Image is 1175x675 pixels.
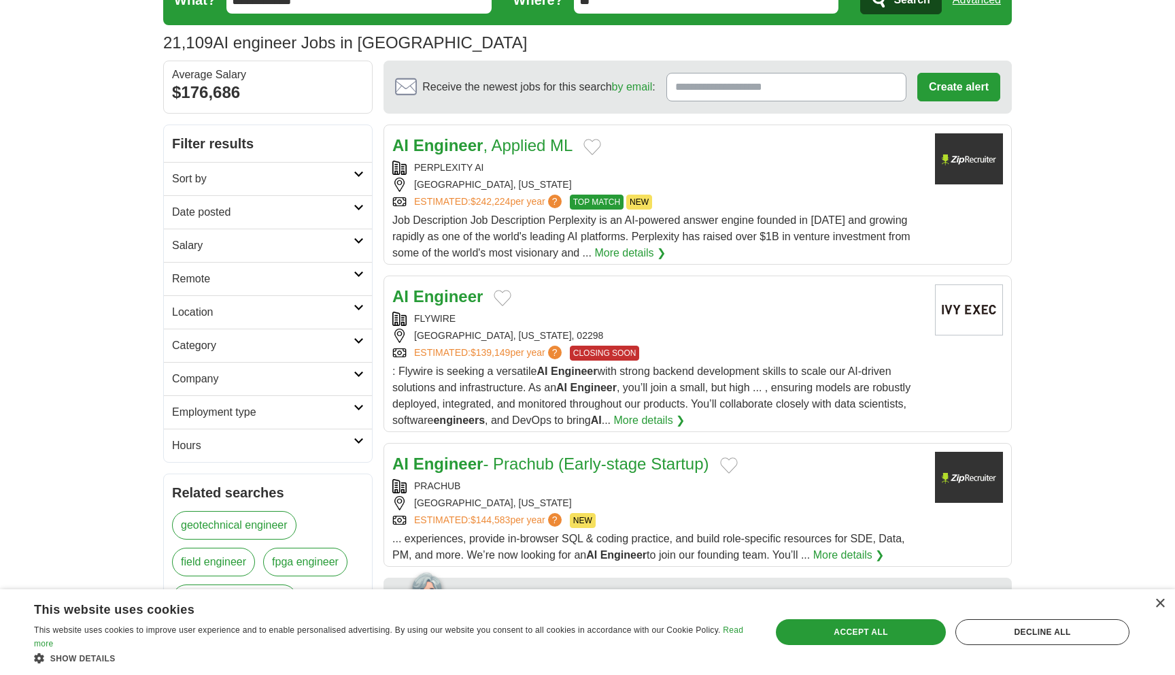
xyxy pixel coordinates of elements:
strong: AI [392,136,409,154]
span: This website uses cookies to improve user experience and to enable personalised advertising. By u... [34,625,721,635]
a: More details ❯ [594,245,666,261]
strong: Engineer [413,455,483,473]
h2: Hours [172,438,354,454]
a: Sort by [164,162,372,195]
a: Hours [164,429,372,462]
button: Create alert [917,73,1000,101]
h2: Filter results [164,125,372,162]
strong: Engineer [600,549,647,561]
a: field engineer [172,548,255,576]
span: Show details [50,654,116,663]
span: CLOSING SOON [570,346,640,361]
a: Location [164,295,372,329]
a: Remote [164,262,372,295]
a: maintenance engineer [172,585,297,613]
a: Category [164,329,372,362]
h1: AI engineer Jobs in [GEOGRAPHIC_DATA] [163,33,527,52]
strong: Engineer [551,365,597,377]
h2: Company [172,371,354,387]
strong: Engineer [570,382,616,393]
div: PRACHUB [392,479,924,493]
span: TOP MATCH [570,195,624,210]
span: ? [548,346,562,359]
a: AI Engineer, Applied ML [392,136,573,154]
strong: AI [556,382,567,393]
a: AI Engineer- Prachub (Early-stage Startup) [392,455,709,473]
strong: AI [591,414,602,426]
a: ESTIMATED:$139,149per year? [414,346,564,361]
div: $176,686 [172,80,364,105]
div: Decline all [955,619,1129,645]
strong: AI [586,549,597,561]
span: NEW [626,195,652,210]
div: Show details [34,651,749,665]
a: More details ❯ [813,547,885,563]
span: ? [548,513,562,527]
button: Add to favorite jobs [720,457,738,474]
a: Employment type [164,395,372,429]
strong: AI [537,365,548,377]
img: Company logo [935,284,1003,335]
h2: Employment type [172,404,354,421]
strong: engineers [433,414,485,426]
div: [GEOGRAPHIC_DATA], [US_STATE] [392,496,924,510]
span: Job Description Job Description Perplexity is an AI-powered answer engine founded in [DATE] and g... [392,214,910,259]
span: NEW [570,513,596,528]
span: $242,224 [471,196,510,207]
div: Close [1155,599,1165,609]
strong: Engineer [413,287,483,306]
button: Add to favorite jobs [494,290,511,306]
a: Salary [164,229,372,262]
span: ... experiences, provide in-browser SQL & coding practice, and build role-specific resources for ... [392,533,905,561]
button: Add to favorite jobs [583,139,601,155]
h2: Location [172,304,354,320]
a: ESTIMATED:$144,583per year? [414,513,564,528]
span: $139,149 [471,347,510,358]
div: [GEOGRAPHIC_DATA], [US_STATE] [392,178,924,192]
div: FLYWIRE [392,312,924,326]
strong: AI [392,287,409,306]
span: : Flywire is seeking a versatile with strong backend development skills to scale our AI-driven so... [392,365,910,426]
h2: Category [172,337,354,354]
a: geotechnical engineer [172,511,296,540]
img: apply-iq-scientist.png [389,570,455,625]
h2: Date posted [172,204,354,220]
a: ESTIMATED:$242,224per year? [414,195,564,210]
div: Accept all [776,619,946,645]
div: This website uses cookies [34,597,715,618]
div: Want more interviews? [465,586,1004,602]
span: ? [548,195,562,208]
span: Receive the newest jobs for this search : [422,79,655,95]
h2: Sort by [172,171,354,187]
strong: AI [392,455,409,473]
a: More details ❯ [614,412,685,429]
h2: Related searches [172,482,364,503]
img: Company logo [935,452,1003,503]
img: Company logo [935,133,1003,184]
a: AI Engineer [392,287,483,306]
div: PERPLEXITY AI [392,161,924,175]
a: by email [612,81,653,93]
strong: Engineer [413,136,483,154]
h2: Salary [172,237,354,254]
span: $144,583 [471,514,510,525]
a: fpga engineer [263,548,347,576]
div: Average Salary [172,69,364,80]
a: Date posted [164,195,372,229]
div: [GEOGRAPHIC_DATA], [US_STATE], 02298 [392,329,924,343]
a: Company [164,362,372,395]
h2: Remote [172,271,354,287]
span: 21,109 [163,31,213,55]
